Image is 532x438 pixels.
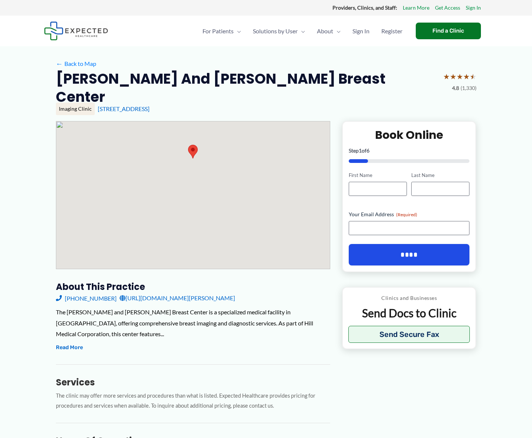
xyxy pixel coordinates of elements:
a: Register [375,18,408,44]
label: Last Name [411,172,469,179]
p: The clinic may offer more services and procedures than what is listed. Expected Healthcare provid... [56,391,330,411]
div: Imaging Clinic [56,103,95,115]
span: ★ [470,70,476,83]
span: ★ [443,70,450,83]
h2: [PERSON_NAME] and [PERSON_NAME] Breast Center [56,70,437,106]
h3: About this practice [56,281,330,292]
span: Menu Toggle [298,18,305,44]
a: Sign In [347,18,375,44]
strong: Providers, Clinics, and Staff: [332,4,397,11]
span: (1,330) [461,83,476,93]
span: ★ [463,70,470,83]
a: ←Back to Map [56,58,96,69]
button: Read More [56,343,83,352]
a: [URL][DOMAIN_NAME][PERSON_NAME] [120,292,235,304]
span: 6 [367,147,369,154]
span: Menu Toggle [234,18,241,44]
a: [PHONE_NUMBER] [56,292,117,304]
h2: Book Online [349,128,470,142]
p: Clinics and Businesses [348,293,470,303]
div: The [PERSON_NAME] and [PERSON_NAME] Breast Center is a specialized medical facility in [GEOGRAPHI... [56,307,330,340]
span: 4.8 [452,83,459,93]
h3: Services [56,377,330,388]
a: [STREET_ADDRESS] [98,105,150,112]
a: Learn More [403,3,429,13]
p: Send Docs to Clinic [348,306,470,320]
button: Send Secure Fax [348,326,470,343]
span: (Required) [396,212,417,217]
a: Find a Clinic [416,23,481,39]
img: Expected Healthcare Logo - side, dark font, small [44,21,108,40]
a: Sign In [466,3,481,13]
span: 1 [359,147,362,154]
a: Solutions by UserMenu Toggle [247,18,311,44]
span: Menu Toggle [333,18,341,44]
span: About [317,18,333,44]
span: Solutions by User [253,18,298,44]
span: For Patients [203,18,234,44]
a: AboutMenu Toggle [311,18,347,44]
a: Get Access [435,3,460,13]
nav: Primary Site Navigation [197,18,408,44]
span: Sign In [352,18,369,44]
a: For PatientsMenu Toggle [197,18,247,44]
span: Register [381,18,402,44]
span: ← [56,60,63,67]
p: Step of [349,148,470,153]
label: Your Email Address [349,211,470,218]
span: ★ [456,70,463,83]
label: First Name [349,172,407,179]
span: ★ [450,70,456,83]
